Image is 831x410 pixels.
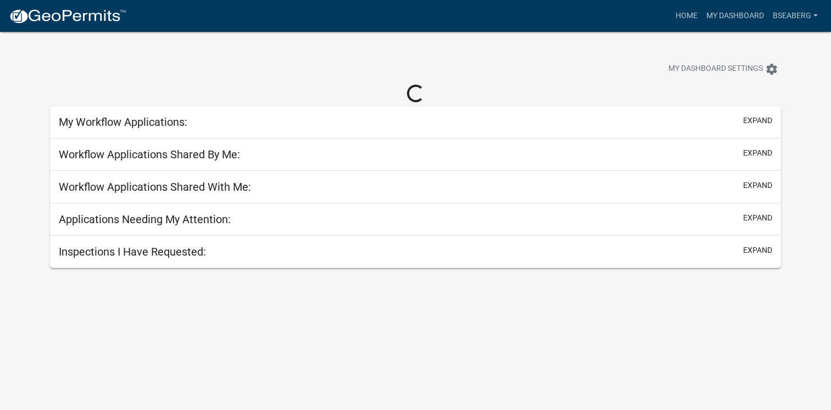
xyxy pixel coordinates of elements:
[59,180,251,193] h5: Workflow Applications Shared With Me:
[59,148,240,161] h5: Workflow Applications Shared By Me:
[743,180,772,191] button: expand
[671,5,702,26] a: Home
[743,147,772,159] button: expand
[765,63,778,76] i: settings
[668,63,763,76] span: My Dashboard Settings
[59,115,187,129] h5: My Workflow Applications:
[768,5,822,26] a: bseaberg
[743,115,772,126] button: expand
[660,58,787,80] button: My Dashboard Settingssettings
[59,245,206,258] h5: Inspections I Have Requested:
[59,213,231,226] h5: Applications Needing My Attention:
[702,5,768,26] a: My Dashboard
[743,245,772,256] button: expand
[743,212,772,224] button: expand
